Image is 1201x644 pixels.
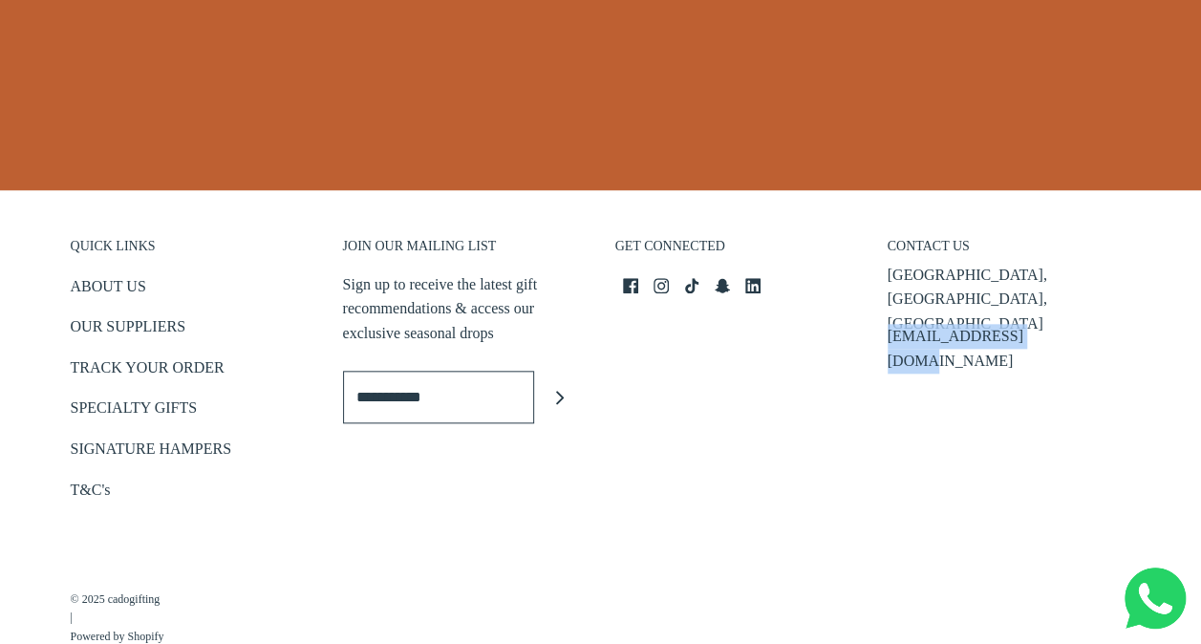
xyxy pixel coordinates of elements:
a: ABOUT US [71,274,146,306]
button: Join [534,371,587,423]
a: SIGNATURE HAMPERS [71,437,231,468]
a: © 2025 cadogifting [71,590,164,609]
span: Company name [266,80,360,96]
a: TRACK YOUR ORDER [71,355,225,387]
span: Last name [266,2,328,17]
span: Number of gifts [266,159,356,174]
h3: QUICK LINKS [71,238,314,265]
p: [GEOGRAPHIC_DATA], [GEOGRAPHIC_DATA], [GEOGRAPHIC_DATA] [888,263,1131,336]
p: Sign up to receive the latest gift recommendations & access our exclusive seasonal drops [343,272,587,346]
a: OUR SUPPLIERS [71,314,185,346]
h3: CONTACT US [888,238,1131,265]
h3: GET CONNECTED [615,238,859,265]
a: SPECIALTY GIFTS [71,396,198,427]
input: Enter email [343,371,534,423]
a: T&C's [71,478,111,509]
p: [EMAIL_ADDRESS][DOMAIN_NAME] [888,324,1131,373]
h3: JOIN OUR MAILING LIST [343,238,587,265]
img: Whatsapp [1125,568,1186,629]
